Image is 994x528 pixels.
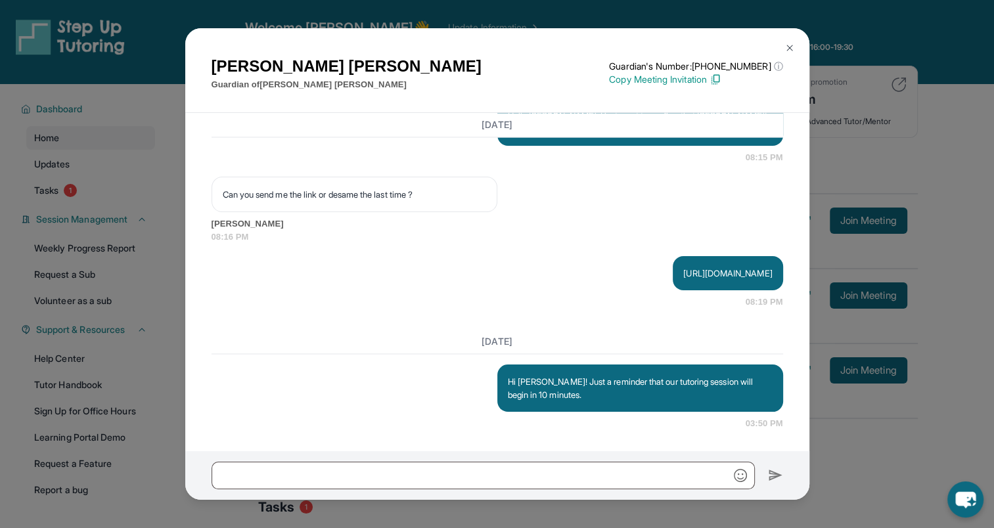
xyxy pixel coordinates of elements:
[746,417,783,430] span: 03:50 PM
[212,217,783,231] span: [PERSON_NAME]
[212,55,482,78] h1: [PERSON_NAME] [PERSON_NAME]
[773,60,782,73] span: ⓘ
[947,481,983,517] button: chat-button
[212,335,783,348] h3: [DATE]
[223,188,486,201] p: Can you send me the link or desame the last time ?
[609,73,782,86] p: Copy Meeting Invitation
[746,151,783,164] span: 08:15 PM
[683,267,772,280] p: [URL][DOMAIN_NAME]
[710,74,721,85] img: Copy Icon
[746,296,783,309] span: 08:19 PM
[212,78,482,91] p: Guardian of [PERSON_NAME] [PERSON_NAME]
[768,468,783,483] img: Send icon
[508,375,773,401] p: Hi [PERSON_NAME]! Just a reminder that our tutoring session will begin in 10 minutes.
[212,118,783,131] h3: [DATE]
[734,469,747,482] img: Emoji
[784,43,795,53] img: Close Icon
[212,231,783,244] span: 08:16 PM
[609,60,782,73] p: Guardian's Number: [PHONE_NUMBER]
